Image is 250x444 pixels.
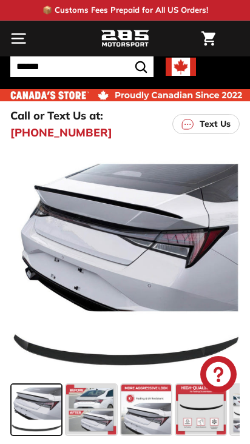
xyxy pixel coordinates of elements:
p: 📦 Customs Fees Prepaid for All US Orders! [42,4,208,16]
img: Logo_285_Motorsport_areodynamics_components [101,29,149,49]
a: [PHONE_NUMBER] [10,124,112,141]
p: Text Us [200,118,231,130]
a: Cart [195,21,221,56]
input: Search [10,56,154,77]
inbox-online-store-chat: Shopify online store chat [197,356,240,395]
p: Call or Text Us at: [10,107,103,124]
a: Text Us [172,114,240,134]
